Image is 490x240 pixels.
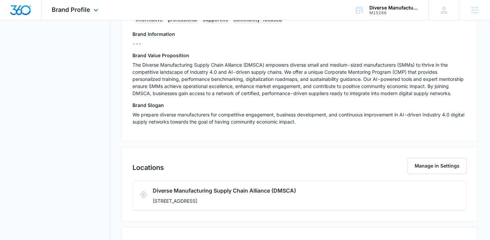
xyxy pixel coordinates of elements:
p: --- [132,40,467,47]
h3: Brand Value Proposition [132,52,467,59]
h2: Locations [132,162,164,173]
span: Brand Profile [52,6,90,13]
h3: Brand Slogan [132,102,467,109]
div: account id [369,10,419,15]
p: [STREET_ADDRESS] [153,197,384,204]
h3: Diverse Manufacturing Supply Chain Alliance (DMSCA) [153,187,384,195]
button: Manage in Settings [408,158,467,174]
p: We prepare diverse manufacturers for competitive engagement, business development, and continuous... [132,111,467,125]
h3: Brand Information [132,30,467,38]
p: The Diverse Manufacturing Supply Chain Alliance (DMSCA) empowers diverse small and medium-sized m... [132,61,467,97]
div: account name [369,5,419,10]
